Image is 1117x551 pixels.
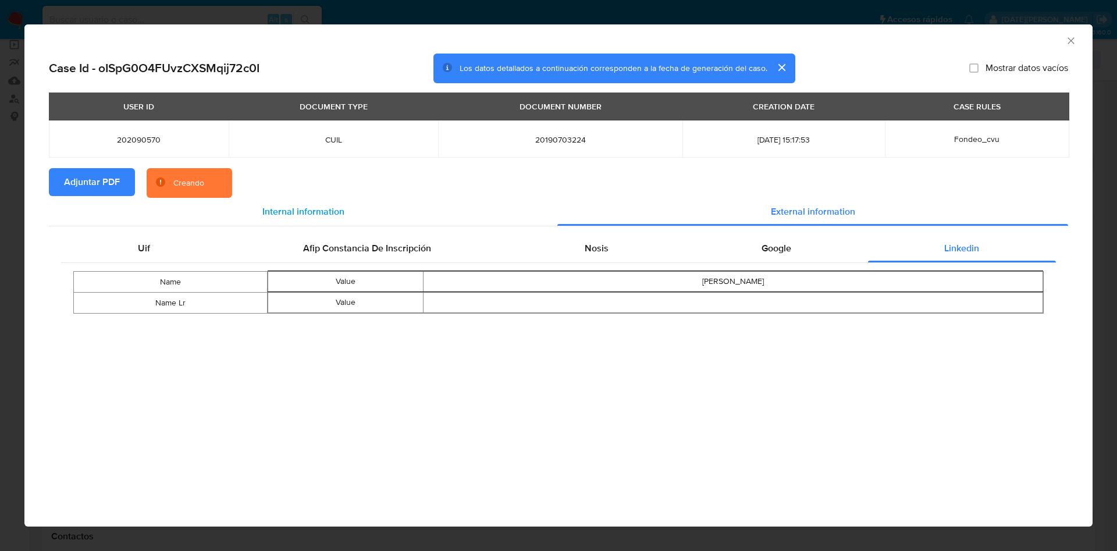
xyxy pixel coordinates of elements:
[746,97,821,116] div: CREATION DATE
[49,198,1068,226] div: Detailed info
[986,62,1068,74] span: Mostrar datos vacíos
[138,241,150,255] span: Uif
[1065,35,1076,45] button: Cerrar ventana
[424,276,1043,287] div: [PERSON_NAME]
[696,134,870,145] span: [DATE] 15:17:53
[513,97,609,116] div: DOCUMENT NUMBER
[74,293,268,314] td: Name Lr
[452,134,668,145] span: 20190703224
[771,205,855,218] span: External information
[74,272,268,293] td: Name
[303,241,431,255] span: Afip Constancia De Inscripción
[63,134,215,145] span: 202090570
[64,169,120,195] span: Adjuntar PDF
[585,241,609,255] span: Nosis
[49,61,259,76] h2: Case Id - oISpG0O4FUvzCXSMqij72c0I
[262,205,344,218] span: Internal information
[954,133,999,145] span: Fondeo_cvu
[268,272,423,292] td: Value
[61,234,1056,262] div: Detailed external info
[767,54,795,81] button: cerrar
[460,62,767,74] span: Los datos detallados a continuación corresponden a la fecha de generación del caso.
[24,24,1093,527] div: closure-recommendation-modal
[293,97,375,116] div: DOCUMENT TYPE
[116,97,161,116] div: USER ID
[268,293,423,313] td: Value
[762,241,791,255] span: Google
[944,241,979,255] span: Linkedin
[969,63,979,73] input: Mostrar datos vacíos
[49,168,135,196] button: Adjuntar PDF
[947,97,1008,116] div: CASE RULES
[243,134,424,145] span: CUIL
[173,177,204,189] div: Creando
